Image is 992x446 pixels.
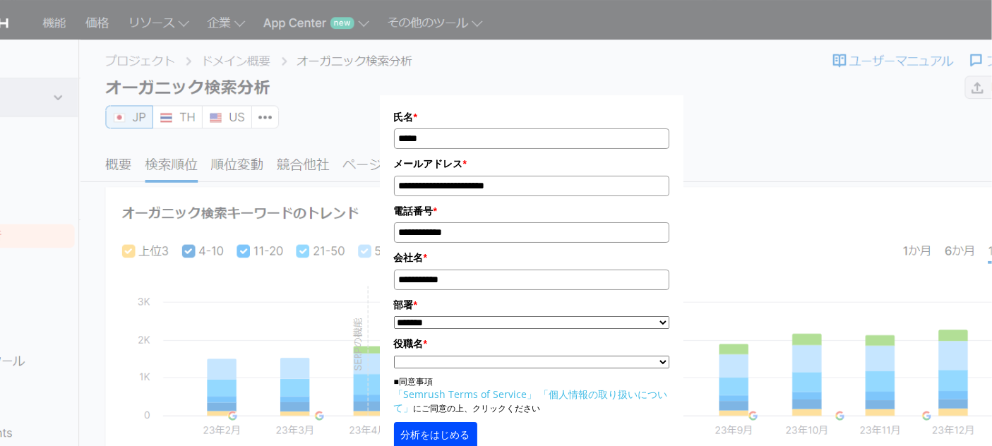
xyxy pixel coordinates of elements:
label: 電話番号 [394,203,669,219]
a: 「Semrush Terms of Service」 [394,387,537,401]
p: ■同意事項 にご同意の上、クリックください [394,375,669,415]
label: 役職名 [394,336,669,351]
label: 会社名 [394,250,669,265]
label: 氏名 [394,109,669,125]
label: 部署 [394,297,669,313]
label: メールアドレス [394,156,669,171]
a: 「個人情報の取り扱いについて」 [394,387,668,414]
